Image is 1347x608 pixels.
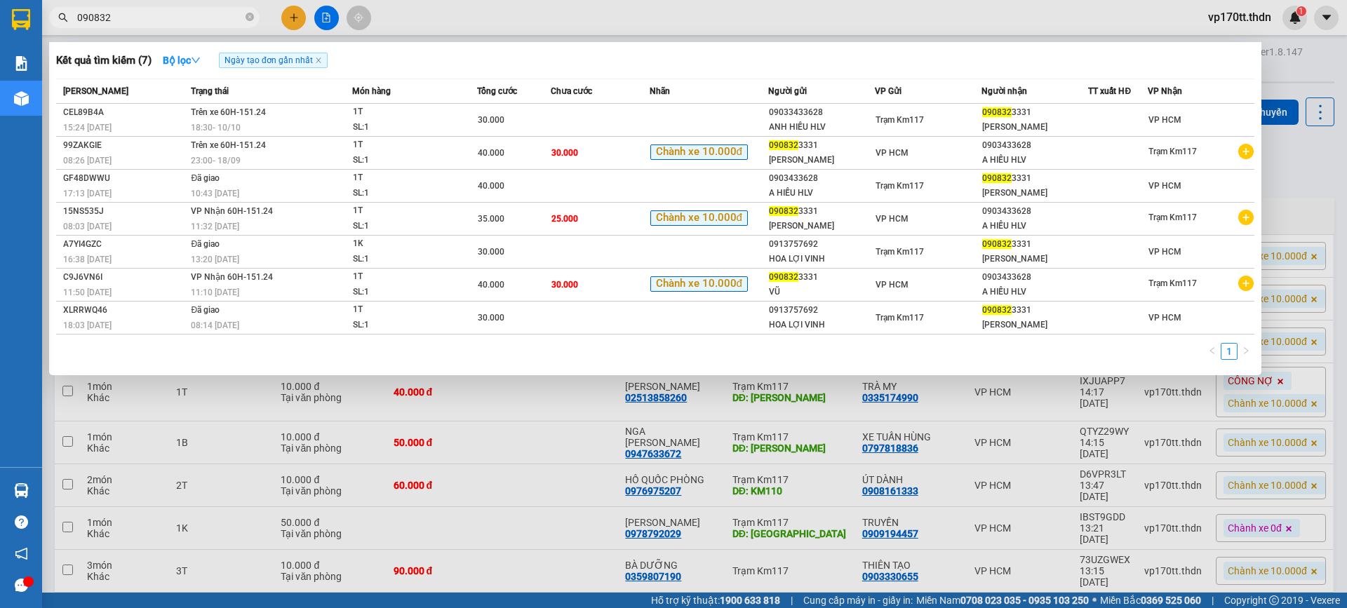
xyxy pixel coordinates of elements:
span: Món hàng [352,86,391,96]
h3: Kết quả tìm kiếm ( 7 ) [56,53,152,68]
span: Đã giao [191,239,220,249]
span: right [1242,346,1250,355]
span: Trạm Km117 [1148,278,1197,288]
span: Đã giao [191,305,220,315]
a: 1 [1221,344,1237,359]
button: left [1204,343,1221,360]
div: HOA LỢI VINH [769,318,874,332]
div: [PERSON_NAME] [982,252,1087,266]
div: SL: 1 [353,120,458,135]
img: warehouse-icon [14,483,29,498]
span: Chưa cước [551,86,592,96]
span: Trạm Km117 [876,115,924,125]
div: 1K [353,236,458,252]
div: 0913757692 [769,237,874,252]
span: question-circle [15,515,28,529]
div: [PERSON_NAME] [982,318,1087,332]
span: 23:00 - 18/09 [191,156,241,165]
span: Chành xe 10.000đ [650,210,748,226]
span: Đã giao [191,173,220,183]
div: SL: 1 [353,252,458,267]
span: Chành xe 10.000đ [650,276,748,292]
div: 1T [353,170,458,186]
span: 13:20 [DATE] [191,255,239,264]
span: Ngày tạo đơn gần nhất [219,53,328,68]
span: 10:43 [DATE] [191,189,239,198]
div: 3331 [982,105,1087,120]
span: 08:14 [DATE] [191,320,239,330]
span: 25.000 [551,214,578,224]
div: 1T [353,302,458,318]
div: SL: 1 [353,318,458,333]
li: Previous Page [1204,343,1221,360]
span: Trạm Km117 [876,181,924,191]
div: [PERSON_NAME] [769,153,874,168]
div: 15NS535J [63,204,187,219]
div: HOA LỢI VINH [769,252,874,266]
span: 40.000 [478,148,504,158]
span: Trạm Km117 [876,313,924,323]
div: 3331 [769,204,874,219]
div: 1T [353,269,458,285]
span: 17:13 [DATE] [63,189,112,198]
span: 090832 [769,140,798,150]
div: [PERSON_NAME] [982,120,1087,135]
button: Bộ lọcdown [152,49,212,72]
div: SL: 1 [353,219,458,234]
span: 35.000 [478,214,504,224]
div: SL: 1 [353,153,458,168]
span: 30.000 [478,313,504,323]
li: Next Page [1238,343,1254,360]
span: VP HCM [1148,247,1181,257]
div: A HIẾU HLV [982,153,1087,168]
div: 1T [353,137,458,153]
span: close [315,57,322,64]
span: 30.000 [551,280,578,290]
div: 3331 [982,171,1087,186]
div: 0903433628 [982,270,1087,285]
img: solution-icon [14,56,29,71]
span: VP HCM [876,214,909,224]
span: 090832 [982,239,1012,249]
div: ANH HIẾU HLV [769,120,874,135]
span: TT xuất HĐ [1088,86,1131,96]
span: Trên xe 60H-151.24 [191,107,266,117]
div: 0913757692 [769,303,874,318]
span: close-circle [246,13,254,21]
span: 08:03 [DATE] [63,222,112,231]
div: A HIẾU HLV [982,219,1087,234]
div: 09033433628 [769,105,874,120]
div: 1T [353,104,458,120]
div: A HIẾU HLV [769,186,874,201]
span: VP Nhận 60H-151.24 [191,206,273,216]
div: VŨ [769,285,874,299]
span: plus-circle [1238,276,1254,291]
div: 3331 [769,270,874,285]
span: 15:24 [DATE] [63,123,112,133]
div: 99ZAKGIE [63,138,187,153]
strong: Bộ lọc [163,55,201,66]
span: notification [15,547,28,560]
button: right [1238,343,1254,360]
span: down [191,55,201,65]
img: warehouse-icon [14,91,29,106]
span: search [58,13,68,22]
span: 090832 [982,107,1012,117]
span: 11:32 [DATE] [191,222,239,231]
div: A7YI4GZC [63,237,187,252]
img: logo-vxr [12,9,30,30]
span: 090832 [769,206,798,216]
span: 090832 [982,305,1012,315]
div: [PERSON_NAME] [982,186,1087,201]
span: plus-circle [1238,144,1254,159]
span: 11:50 [DATE] [63,288,112,297]
span: VP Gửi [875,86,902,96]
span: 30.000 [478,247,504,257]
div: [PERSON_NAME] [769,219,874,234]
span: VP Nhận 60H-151.24 [191,272,273,282]
span: 30.000 [478,115,504,125]
div: SL: 1 [353,186,458,201]
span: Người gửi [768,86,807,96]
span: VP Nhận [1148,86,1182,96]
span: 40.000 [478,280,504,290]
